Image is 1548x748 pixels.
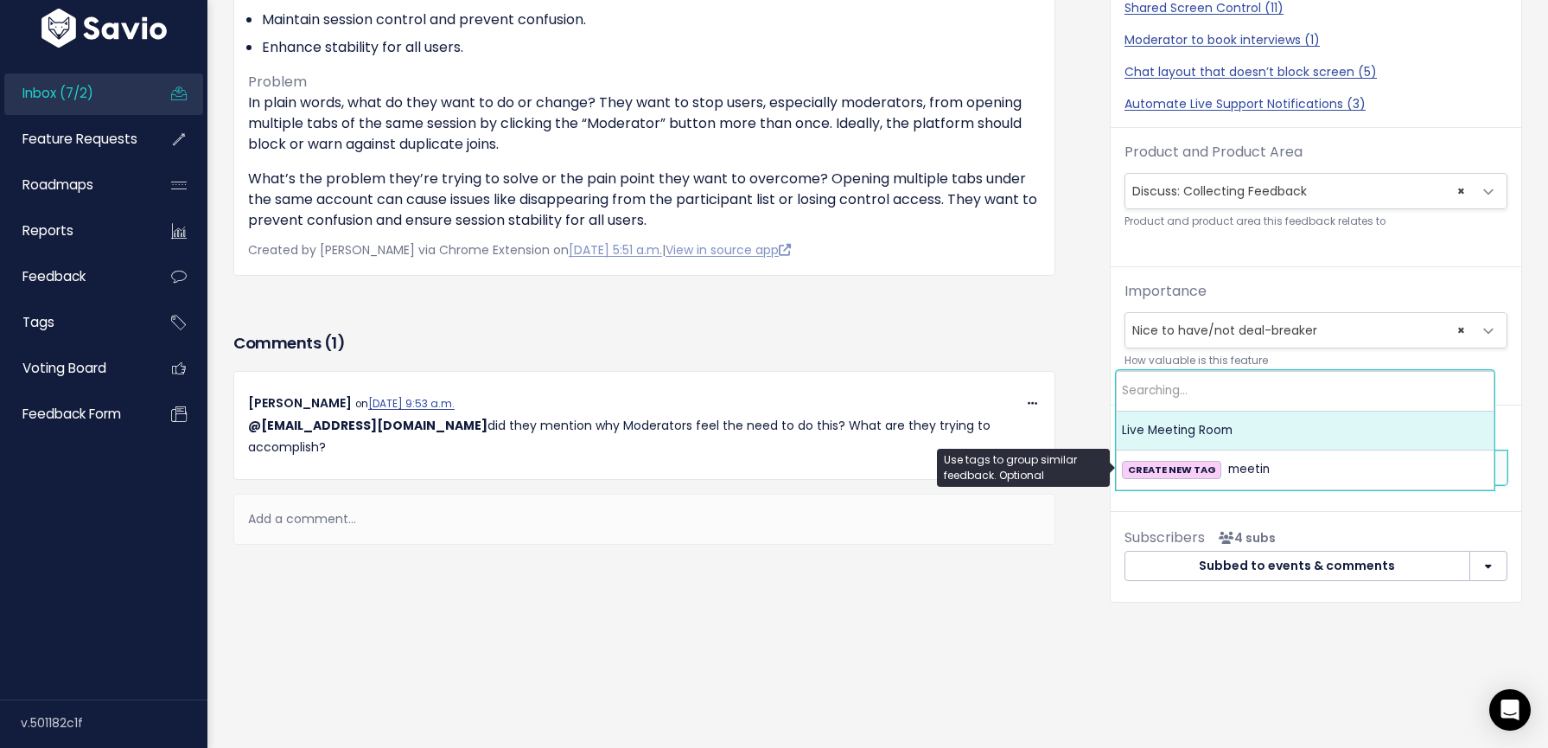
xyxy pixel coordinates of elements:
label: Importance [1124,281,1207,302]
img: logo-white.9d6f32f41409.svg [37,9,171,48]
li: Maintain session control and prevent confusion. [262,10,1041,30]
span: Feedback form [22,405,121,423]
a: Automate Live Support Notifications (3) [1124,95,1507,113]
a: Moderator to book interviews (1) [1124,31,1507,49]
div: Use tags to group similar feedback. Optional [937,449,1110,487]
small: Product and product area this feedback relates to [1124,213,1507,231]
span: Inbox (7/2) [22,84,93,102]
span: Nice to have/not deal-breaker [1124,312,1507,348]
a: [DATE] 9:53 a.m. [368,397,455,411]
a: Roadmaps [4,165,143,205]
h3: Comments ( ) [233,331,1055,355]
div: Open Intercom Messenger [1489,689,1531,731]
a: Chat layout that doesn’t block screen (5) [1124,63,1507,81]
a: Tags [4,303,143,342]
span: Live Meeting Room [1122,422,1233,438]
span: Roadmaps [22,176,93,194]
small: How valuable is this feature [1124,352,1507,370]
strong: CREATE NEW TAG [1128,463,1216,476]
span: Discuss: Collecting Feedback [1125,174,1472,208]
div: Add a comment... [233,494,1055,545]
span: [PERSON_NAME] [248,394,352,412]
span: <p><strong>Subscribers</strong><br><br> - Kelly Kendziorski<br> - Migui Franco<br> - Alexander De... [1212,529,1276,547]
div: v.501182c1f [21,700,207,745]
a: Reports [4,211,143,251]
span: meetin [1228,459,1270,480]
span: × [1457,174,1465,208]
span: Nice to have/not deal-breaker [1125,313,1472,348]
li: Enhance stability for all users. [262,37,1041,58]
span: Problem [248,72,307,92]
span: Tags [22,313,54,331]
span: Feedback [22,267,86,285]
a: Feature Requests [4,119,143,159]
span: Discuss: Collecting Feedback [1124,173,1507,209]
span: × [1457,313,1465,348]
a: Inbox (7/2) [4,74,143,113]
span: Migui Franco [248,417,487,434]
p: What’s the problem they’re trying to solve or the pain point they want to overcome? Opening multi... [248,169,1041,231]
span: Subscribers [1124,527,1205,547]
span: Feature Requests [22,130,137,148]
p: did they mention why Moderators feel the need to do this? What are they trying to accomplish? [248,415,1041,458]
span: Voting Board [22,359,106,377]
a: [DATE] 5:51 a.m. [569,241,662,259]
span: Reports [22,221,73,240]
span: 1 [331,332,337,354]
label: Product and Product Area [1124,142,1303,163]
span: Created by [PERSON_NAME] via Chrome Extension on | [248,241,791,259]
a: Feedback [4,257,143,297]
span: Searching… [1122,382,1188,399]
span: on [355,397,455,411]
a: Feedback form [4,394,143,434]
p: In plain words, what do they want to do or change? They want to stop users, especially moderators... [248,93,1041,155]
a: View in source app [666,241,791,259]
a: Voting Board [4,348,143,388]
button: Subbed to events & comments [1124,551,1470,582]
